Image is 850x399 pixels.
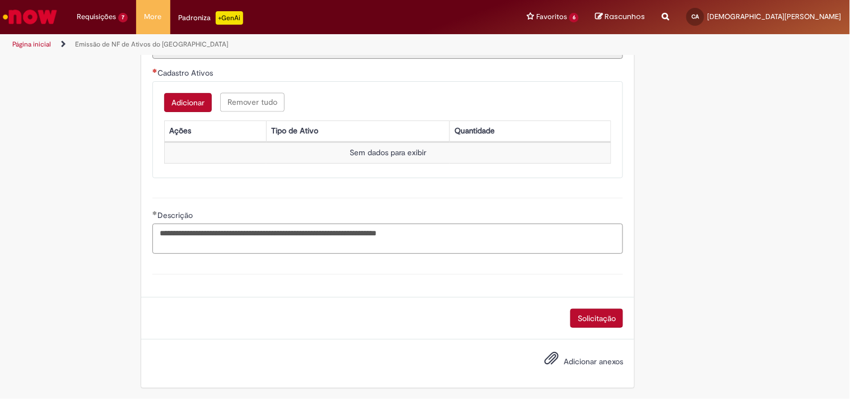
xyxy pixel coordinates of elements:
a: Página inicial [12,40,51,49]
span: Descrição [157,210,195,220]
span: Favoritos [536,11,567,22]
ul: Trilhas de página [8,34,558,55]
span: 6 [569,13,579,22]
span: Necessários [152,68,157,73]
button: Adicionar uma linha para Cadastro Ativos [164,93,212,112]
span: Cadastro Ativos [157,68,215,78]
textarea: Descrição [152,224,623,254]
span: Requisições [77,11,116,22]
th: Quantidade [450,120,611,141]
a: Emissão de NF de Ativos do [GEOGRAPHIC_DATA] [75,40,228,49]
a: Rascunhos [596,12,645,22]
th: Ações [165,120,266,141]
span: Rascunhos [605,11,645,22]
img: ServiceNow [1,6,59,28]
p: +GenAi [216,11,243,25]
span: Obrigatório Preenchido [152,211,157,215]
span: Adicionar anexos [564,356,623,366]
span: [DEMOGRAPHIC_DATA][PERSON_NAME] [708,12,842,21]
button: Solicitação [570,309,623,328]
span: More [145,11,162,22]
td: Sem dados para exibir [165,142,611,163]
button: Adicionar anexos [541,348,561,374]
div: Padroniza [179,11,243,25]
span: 7 [118,13,128,22]
span: CA [692,13,699,20]
th: Tipo de Ativo [266,120,449,141]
